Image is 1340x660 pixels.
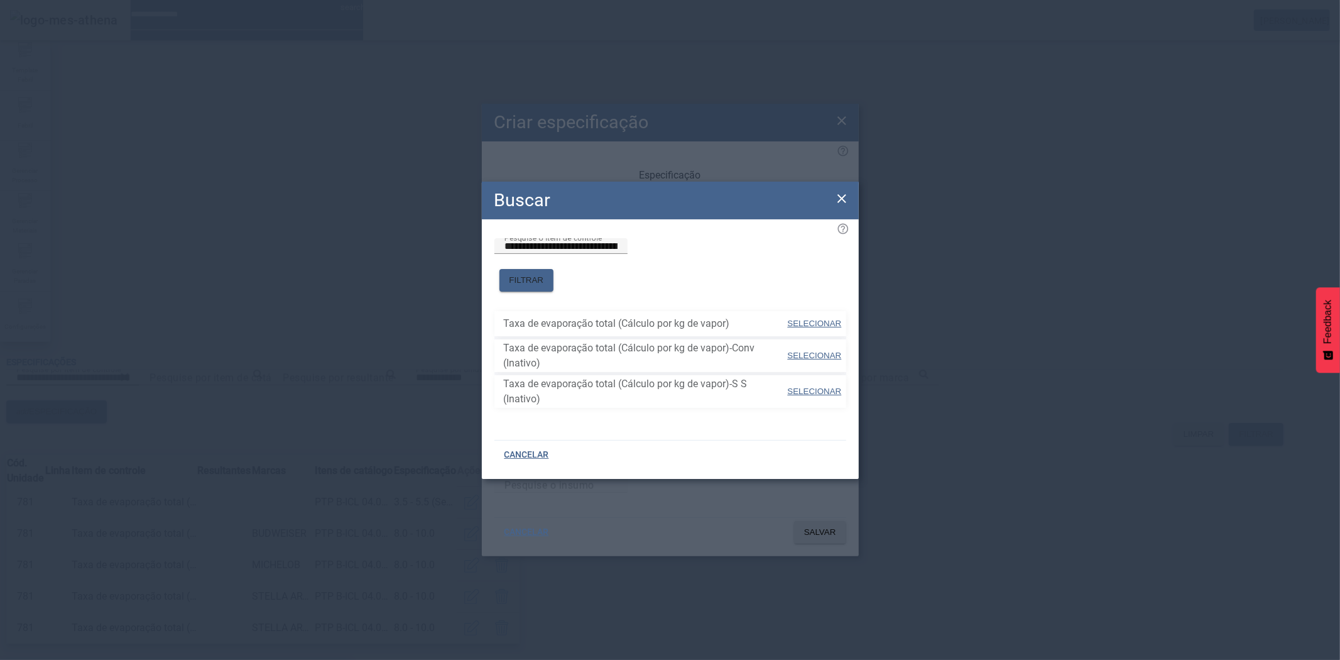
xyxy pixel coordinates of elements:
[504,341,787,371] span: Taxa de evaporação total (Cálculo por kg de vapor)-Conv (Inativo)
[786,344,842,367] button: SELECIONAR
[504,233,602,242] mat-label: Pesquise o item de controle
[786,312,842,335] button: SELECIONAR
[804,526,836,539] span: SALVAR
[788,319,842,328] span: SELECIONAR
[788,387,842,396] span: SELECIONAR
[1322,300,1334,344] span: Feedback
[504,316,787,331] span: Taxa de evaporação total (Cálculo por kg de vapor)
[786,380,842,403] button: SELECIONAR
[504,449,549,461] span: CANCELAR
[509,274,544,287] span: FILTRAR
[494,521,559,544] button: CANCELAR
[494,444,559,466] button: CANCELAR
[794,521,846,544] button: SALVAR
[499,269,554,292] button: FILTRAR
[504,526,549,539] span: CANCELAR
[788,351,842,360] span: SELECIONAR
[1316,287,1340,373] button: Feedback - Mostrar pesquisa
[494,187,551,214] h2: Buscar
[504,377,787,407] span: Taxa de evaporação total (Cálculo por kg de vapor)-S S (Inativo)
